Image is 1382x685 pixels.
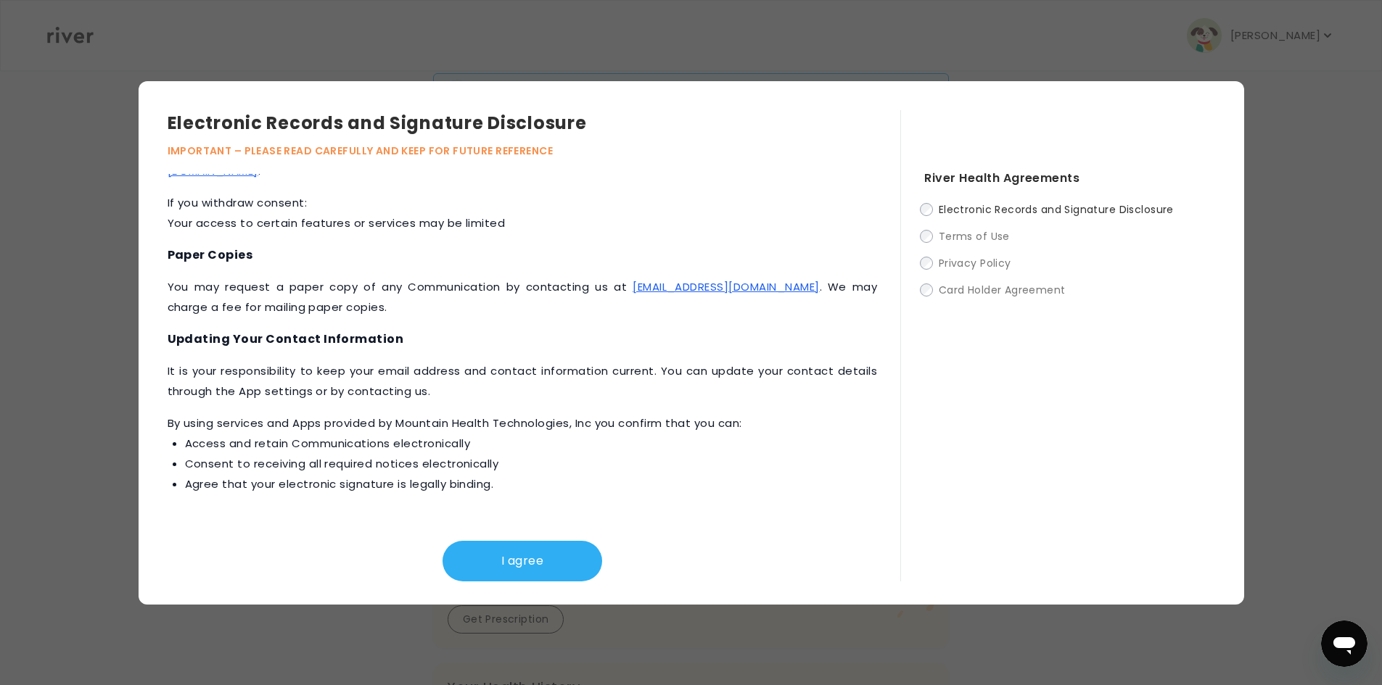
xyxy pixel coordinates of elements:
[168,193,878,233] p: If you withdraw consent: Your access to certain features or services may be limited
[939,202,1174,217] span: Electronic Records and Signature Disclosure
[633,279,819,294] a: [EMAIL_ADDRESS][DOMAIN_NAME]
[168,413,878,494] p: ‍By using services and Apps provided by Mountain Health Technologies, Inc you confirm that you can:
[185,454,878,474] li: Consent to receiving all required notices electronically
[939,283,1066,297] span: Card Holder Agreement
[168,110,901,136] h3: Electronic Records and Signature Disclosure
[939,229,1010,244] span: Terms of Use
[443,541,602,581] button: I agree
[185,474,878,494] li: Agree that your electronic signature is legally binding.
[924,168,1214,188] h4: River Health Agreements
[168,329,878,349] h4: Updating Your Contact Information
[168,245,878,265] h4: Paper Copies
[168,361,878,402] p: It is your responsibility to keep your email address and contact information current. You can upd...
[939,256,1011,270] span: Privacy Policy
[168,277,878,317] p: You may request a paper copy of any Communication by contacting us at . We may charge a fee for m...
[168,142,901,159] p: IMPORTANT – PLEASE READ CAREFULLY AND KEEP FOR FUTURE REFERENCE
[185,433,878,454] li: Access and retain Communications electronically
[1321,620,1367,667] iframe: Button to launch messaging window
